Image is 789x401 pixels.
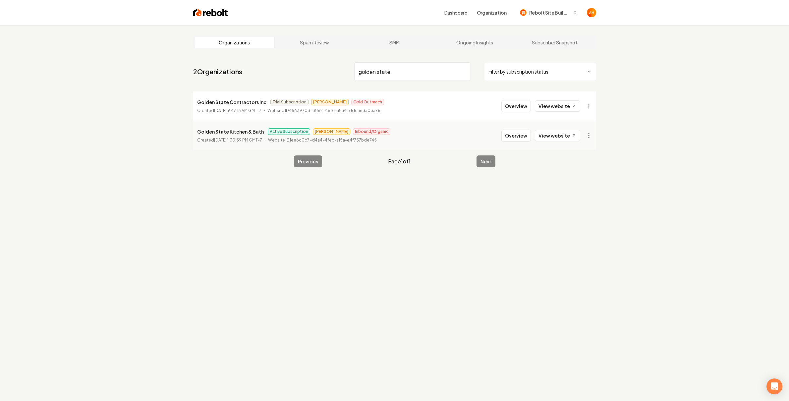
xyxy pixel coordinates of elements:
[434,37,515,48] a: Ongoing Insights
[501,130,531,142] button: Overview
[353,128,390,135] span: Inbound/Organic
[587,8,596,17] button: Open user button
[197,98,266,106] p: Golden State Contractors Inc
[311,99,349,105] span: [PERSON_NAME]
[501,100,531,112] button: Overview
[444,9,468,16] a: Dashboard
[195,37,275,48] a: Organizations
[274,37,355,48] a: Spam Review
[214,108,261,113] time: [DATE] 9:47:13 AM GMT-7
[197,137,262,143] p: Created
[193,8,228,17] img: Rebolt Logo
[354,62,471,81] input: Search by name or ID
[267,107,380,114] p: Website ID 45639703-3862-48fc-a8a4-ddea63a0ea78
[197,128,264,136] p: Golden State Kitchen & Bath
[268,128,310,135] span: Active Subscription
[515,37,595,48] a: Subscriber Snapshot
[268,137,377,143] p: Website ID 1ee6c0c7-d4a4-4fec-a15a-e4f757bde745
[529,9,570,16] span: Rebolt Site Builder
[473,7,511,19] button: Organization
[587,8,596,17] img: Anthony Hurgoi
[214,138,262,143] time: [DATE] 1:30:39 PM GMT-7
[388,157,411,165] span: Page 1 of 1
[351,99,384,105] span: Cold Outreach
[535,100,580,112] a: View website
[193,67,242,76] a: 2Organizations
[535,130,580,141] a: View website
[270,99,309,105] span: Trial Subscription
[355,37,435,48] a: SMM
[766,378,782,394] div: Open Intercom Messenger
[520,9,527,16] img: Rebolt Site Builder
[197,107,261,114] p: Created
[313,128,350,135] span: [PERSON_NAME]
